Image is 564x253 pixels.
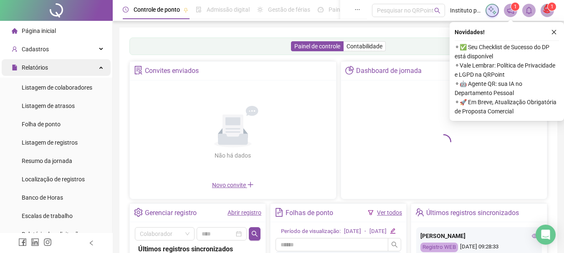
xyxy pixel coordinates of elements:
[286,206,333,220] div: Folhas de ponto
[196,7,202,13] span: file-done
[275,208,283,217] span: file-text
[420,231,538,240] div: [PERSON_NAME]
[247,181,254,188] span: plus
[22,28,56,34] span: Página inicial
[134,6,180,13] span: Controle de ponto
[134,66,143,75] span: solution
[450,6,481,15] span: Instituto pro hemoce
[514,4,517,10] span: 1
[455,79,559,98] span: ⚬ 🤖 Agente QR: sua IA no Departamento Pessoal
[31,238,39,246] span: linkedin
[281,227,341,236] div: Período de visualização:
[43,238,52,246] span: instagram
[548,3,556,11] sup: Atualize o seu contato no menu Meus Dados
[507,7,514,14] span: notification
[22,84,92,91] span: Listagem de colaboradores
[251,230,258,237] span: search
[455,43,559,61] span: ⚬ ✅ Seu Checklist de Sucesso do DP está disponível
[145,206,197,220] div: Gerenciar registro
[123,7,129,13] span: clock-circle
[525,7,533,14] span: bell
[212,182,254,188] span: Novo convite
[22,176,85,183] span: Localização de registros
[195,151,271,160] div: Não há dados
[551,29,557,35] span: close
[268,6,310,13] span: Gestão de férias
[455,61,559,79] span: ⚬ Vale Lembrar: Política de Privacidade e LGPD na QRPoint
[532,233,538,239] span: eye
[22,213,73,219] span: Escalas de trabalho
[391,241,398,248] span: search
[257,7,263,13] span: sun
[145,64,199,78] div: Convites enviados
[329,6,361,13] span: Painel do DP
[318,7,324,13] span: dashboard
[364,227,366,236] div: -
[22,194,63,201] span: Banco de Horas
[551,4,554,10] span: 1
[294,43,340,50] span: Painel de controle
[377,209,402,216] a: Ver todos
[22,64,48,71] span: Relatórios
[345,66,354,75] span: pie-chart
[433,131,455,152] span: loading
[183,8,188,13] span: pushpin
[420,243,538,252] div: [DATE] 09:28:33
[22,46,49,53] span: Cadastros
[18,238,27,246] span: facebook
[390,228,395,233] span: edit
[22,121,61,128] span: Folha de ponto
[12,46,18,52] span: user-add
[434,8,440,14] span: search
[455,28,485,37] span: Novidades !
[12,28,18,34] span: home
[134,208,143,217] span: setting
[511,3,519,11] sup: 1
[369,227,387,236] div: [DATE]
[22,103,75,109] span: Listagem de atrasos
[12,65,18,70] span: file
[346,43,382,50] span: Contabilidade
[541,4,554,17] img: 10630
[536,225,556,245] div: Open Intercom Messenger
[356,64,422,78] div: Dashboard de jornada
[415,208,424,217] span: team
[420,243,458,252] div: Registro WEB
[488,6,497,15] img: sparkle-icon.fc2bf0ac1784a2077858766a79e2daf3.svg
[207,6,250,13] span: Admissão digital
[368,210,374,215] span: filter
[22,139,78,146] span: Listagem de registros
[228,209,261,216] a: Abrir registro
[344,227,361,236] div: [DATE]
[89,240,94,246] span: left
[426,206,519,220] div: Últimos registros sincronizados
[354,7,360,13] span: ellipsis
[455,98,559,116] span: ⚬ 🚀 Em Breve, Atualização Obrigatória de Proposta Comercial
[22,158,72,164] span: Resumo da jornada
[22,231,84,238] span: Relatório de solicitações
